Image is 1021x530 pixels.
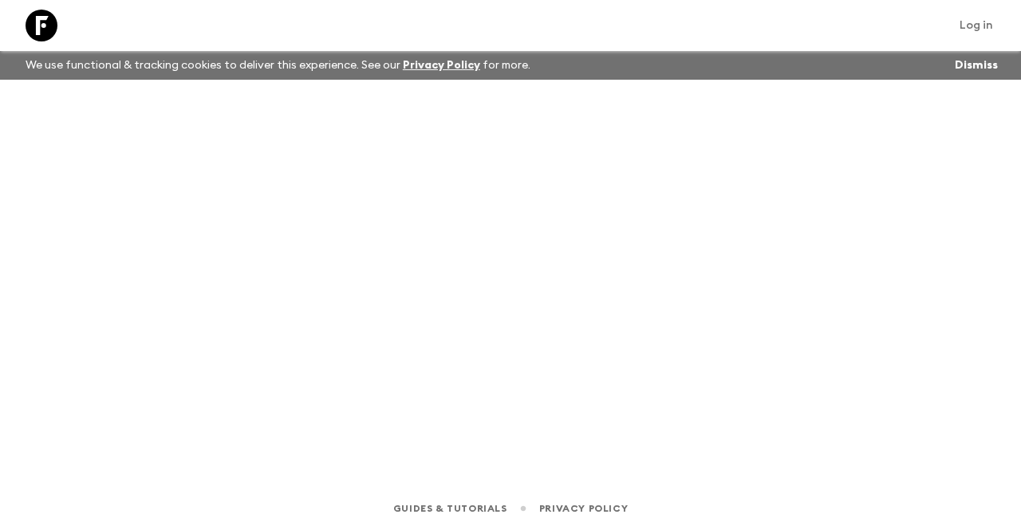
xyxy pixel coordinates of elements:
[19,51,537,80] p: We use functional & tracking cookies to deliver this experience. See our for more.
[539,500,628,517] a: Privacy Policy
[951,54,1002,77] button: Dismiss
[951,14,1002,37] a: Log in
[403,60,480,71] a: Privacy Policy
[393,500,507,517] a: Guides & Tutorials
